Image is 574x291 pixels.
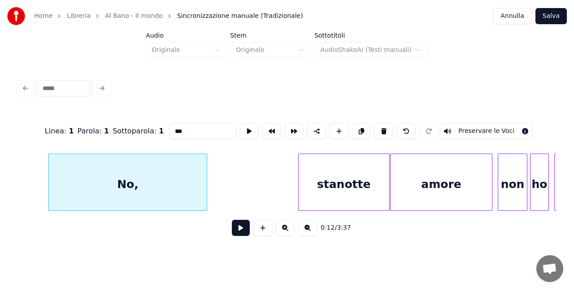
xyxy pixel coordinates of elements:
img: youka [7,7,25,25]
span: Sincronizzazione manuale (Tradizionale) [177,12,303,21]
label: Sottotitoli [314,32,428,39]
nav: breadcrumb [34,12,303,21]
div: / [321,223,342,232]
a: Home [34,12,52,21]
span: 1 [159,127,164,135]
span: 1 [104,127,109,135]
span: 3:37 [337,223,351,232]
button: Toggle [440,123,533,139]
div: Parola : [78,126,109,137]
label: Stem [230,32,311,39]
a: Al Bano - Il mondo [105,12,163,21]
span: 1 [69,127,74,135]
button: Annulla [493,8,532,24]
a: Libreria [67,12,91,21]
div: Sottoparola : [113,126,164,137]
div: Linea : [45,126,74,137]
span: 0:12 [321,223,335,232]
button: Salva [535,8,567,24]
a: Aprire la chat [536,255,563,282]
label: Audio [146,32,226,39]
